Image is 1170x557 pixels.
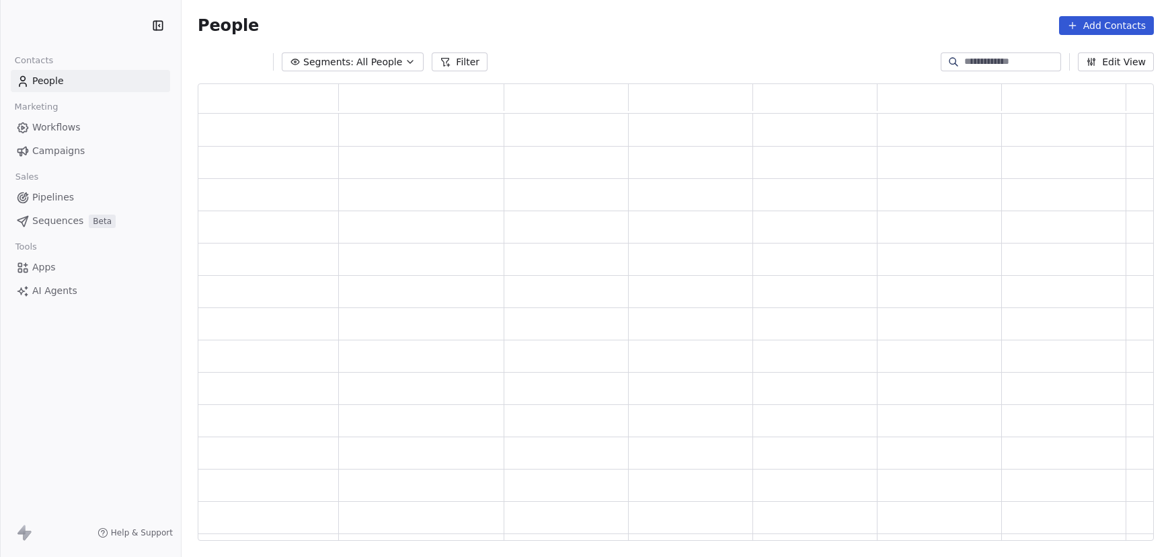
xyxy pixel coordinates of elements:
a: Campaigns [11,140,170,162]
span: Contacts [9,50,59,71]
span: Segments: [303,55,354,69]
span: Beta [89,215,116,228]
span: Campaigns [32,144,85,158]
a: SequencesBeta [11,210,170,232]
span: AI Agents [32,284,77,298]
button: Filter [432,52,487,71]
span: People [198,15,259,36]
a: Pipelines [11,186,170,209]
span: Pipelines [32,190,74,205]
a: AI Agents [11,280,170,302]
span: Apps [32,260,56,274]
span: Sales [9,167,44,187]
span: Tools [9,237,42,257]
a: Help & Support [97,527,173,538]
span: Sequences [32,214,83,228]
a: People [11,70,170,92]
button: Edit View [1078,52,1154,71]
span: Help & Support [111,527,173,538]
button: Add Contacts [1059,16,1154,35]
span: All People [356,55,402,69]
span: People [32,74,64,88]
a: Workflows [11,116,170,139]
a: Apps [11,256,170,278]
span: Workflows [32,120,81,135]
span: Marketing [9,97,64,117]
